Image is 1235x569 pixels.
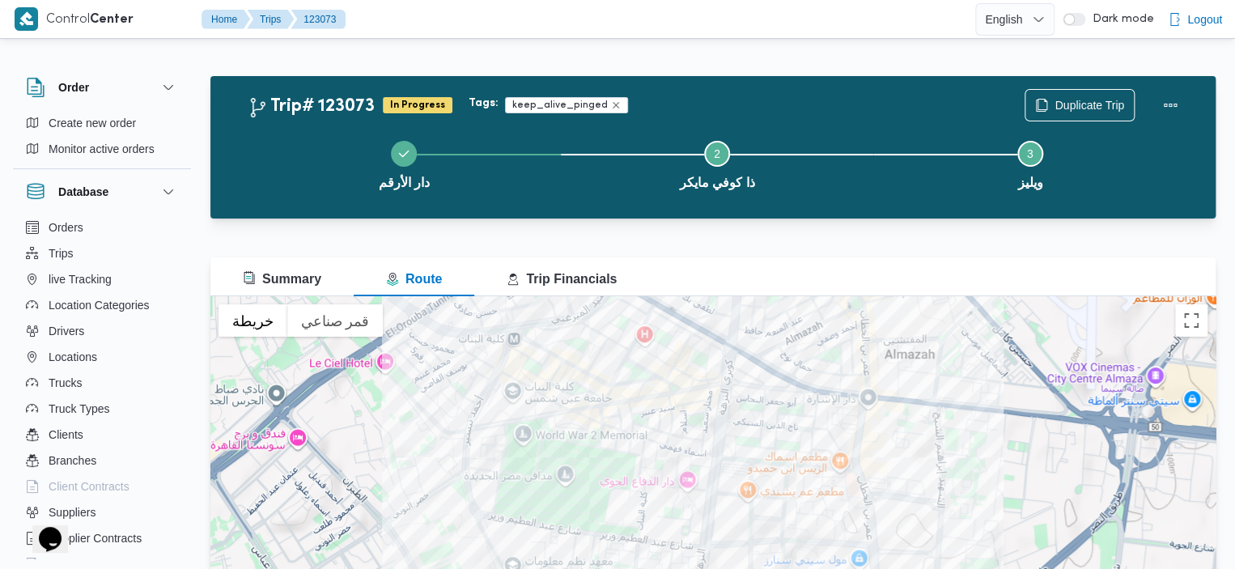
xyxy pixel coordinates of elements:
button: Clients [19,422,185,448]
span: Route [386,272,442,286]
button: ويليز [873,121,1186,206]
button: live Tracking [19,266,185,292]
span: 2 [714,147,720,160]
button: Trips [247,10,294,29]
span: Suppliers [49,503,95,522]
button: Duplicate Trip [1025,89,1135,121]
button: Location Categories [19,292,185,318]
span: Dark mode [1085,13,1153,26]
span: ذا كوفي مايكر [680,173,755,193]
button: Logout [1161,3,1229,36]
button: Client Contracts [19,473,185,499]
span: Drivers [49,321,84,341]
button: ذا كوفي مايكر [561,121,874,206]
button: عرض خريطة الشارع [219,304,287,337]
button: Create new order [19,110,185,136]
iframe: chat widget [16,504,68,553]
span: Trucks [49,373,82,393]
span: دار الأرقم [379,173,430,193]
b: In Progress [390,100,445,110]
button: Trips [19,240,185,266]
span: Trips [49,244,74,263]
div: Database [13,214,191,565]
button: Database [26,182,178,202]
button: Remove trip tag [611,100,621,110]
button: Order [26,78,178,97]
button: Home [202,10,250,29]
span: 3 [1027,147,1033,160]
h2: Trip# 123073 [248,96,375,117]
b: Tags: [469,97,499,110]
button: Locations [19,344,185,370]
span: keep_alive_pinged [505,97,628,113]
button: تبديل إلى العرض ملء الشاشة [1175,304,1207,337]
button: Actions [1154,89,1186,121]
span: Locations [49,347,97,367]
span: Branches [49,451,96,470]
span: Orders [49,218,83,237]
button: Supplier Contracts [19,525,185,551]
span: In Progress [383,97,452,113]
span: Logout [1187,10,1222,29]
span: Summary [243,272,321,286]
span: keep_alive_pinged [512,98,608,113]
span: Location Categories [49,295,150,315]
span: Create new order [49,113,136,133]
button: 123073 [291,10,346,29]
h3: Database [58,182,108,202]
span: Client Contracts [49,477,129,496]
button: Truck Types [19,396,185,422]
h3: Order [58,78,89,97]
span: Supplier Contracts [49,529,142,548]
button: Branches [19,448,185,473]
span: Clients [49,425,83,444]
button: Monitor active orders [19,136,185,162]
button: عرض صور القمر الصناعي [287,304,383,337]
span: Monitor active orders [49,139,155,159]
span: live Tracking [49,270,112,289]
span: Trip Financials [507,272,617,286]
img: X8yXhbKr1z7QwAAAABJRU5ErkJggg== [15,7,38,31]
span: Truck Types [49,399,109,418]
button: دار الأرقم [248,121,561,206]
button: Suppliers [19,499,185,525]
button: Orders [19,214,185,240]
div: Order [13,110,191,168]
button: Trucks [19,370,185,396]
span: Duplicate Trip [1055,96,1124,115]
svg: Step 1 is complete [397,147,410,160]
b: Center [90,14,134,26]
button: Drivers [19,318,185,344]
span: ويليز [1017,173,1042,193]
